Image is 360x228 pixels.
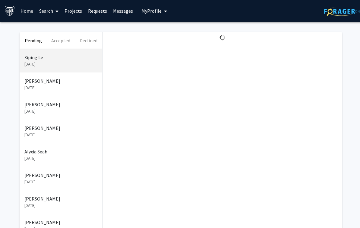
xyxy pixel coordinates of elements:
[85,0,110,21] a: Requests
[5,201,26,223] iframe: Chat
[24,61,97,67] p: [DATE]
[20,32,47,49] button: Pending
[24,148,97,155] p: Alyxia Seah
[24,108,97,114] p: [DATE]
[24,219,97,226] p: [PERSON_NAME]
[217,32,228,43] img: Loading
[24,101,97,108] p: [PERSON_NAME]
[24,132,97,138] p: [DATE]
[24,54,97,61] p: Xiping Le
[24,179,97,185] p: [DATE]
[24,124,97,132] p: [PERSON_NAME]
[24,195,97,202] p: [PERSON_NAME]
[75,32,102,49] button: Declined
[24,77,97,85] p: [PERSON_NAME]
[36,0,62,21] a: Search
[24,155,97,162] p: [DATE]
[24,202,97,209] p: [DATE]
[17,0,36,21] a: Home
[110,0,136,21] a: Messages
[24,172,97,179] p: [PERSON_NAME]
[24,85,97,91] p: [DATE]
[62,0,85,21] a: Projects
[141,8,162,14] span: My Profile
[47,32,74,49] button: Accepted
[5,6,15,16] img: Johns Hopkins University Logo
